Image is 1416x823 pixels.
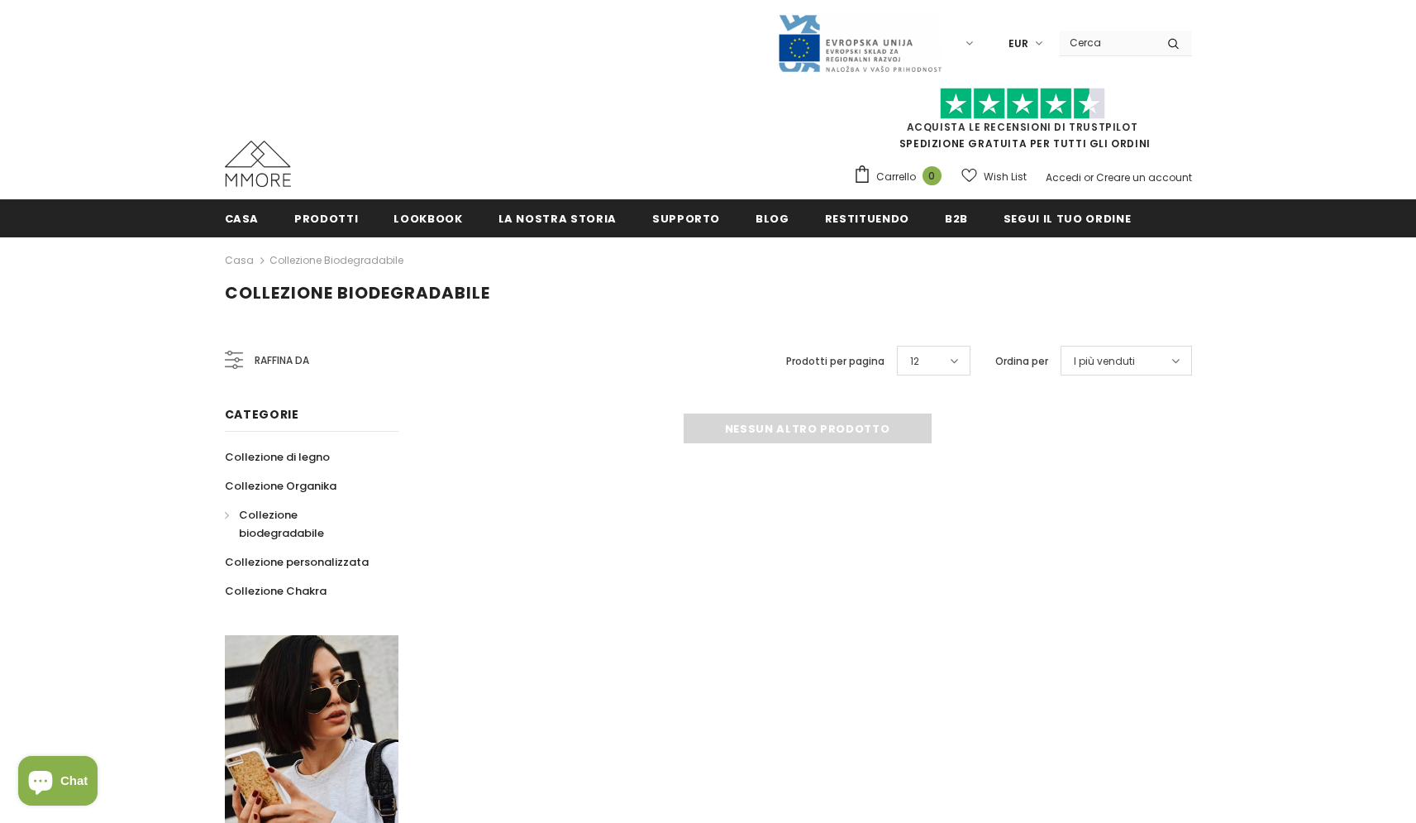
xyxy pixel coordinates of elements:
a: Segui il tuo ordine [1004,199,1131,237]
a: La nostra storia [498,199,617,237]
span: supporto [652,211,720,227]
a: Creare un account [1096,170,1192,184]
a: Restituendo [825,199,909,237]
a: Collezione personalizzata [225,548,369,577]
span: Collezione biodegradabile [225,281,490,304]
a: B2B [945,199,968,237]
span: Collezione personalizzata [225,554,369,570]
a: Wish List [961,162,1027,191]
span: Collezione Organika [225,478,336,494]
span: 0 [923,166,942,185]
a: Lookbook [393,199,462,237]
span: Segui il tuo ordine [1004,211,1131,227]
span: EUR [1008,36,1028,52]
span: Collezione di legno [225,449,330,465]
span: Wish List [984,169,1027,185]
a: Collezione biodegradabile [225,500,380,548]
span: Lookbook [393,211,462,227]
a: Casa [225,251,254,270]
span: Casa [225,211,260,227]
span: Prodotti [294,211,358,227]
a: supporto [652,199,720,237]
a: Collezione biodegradabile [269,253,403,267]
a: Accedi [1046,170,1081,184]
a: Prodotti [294,199,358,237]
span: I più venduti [1074,353,1135,370]
span: Raffina da [255,352,309,370]
label: Prodotti per pagina [786,353,884,370]
a: Collezione Chakra [225,577,327,605]
span: B2B [945,211,968,227]
a: Collezione di legno [225,443,330,471]
a: Acquista le recensioni di TrustPilot [907,120,1138,134]
span: Restituendo [825,211,909,227]
span: Collezione biodegradabile [239,507,324,541]
input: Search Site [1060,31,1155,55]
img: Javni Razpis [777,13,942,74]
span: Carrello [876,169,916,185]
a: Casa [225,199,260,237]
a: Blog [756,199,789,237]
label: Ordina per [995,353,1048,370]
span: SPEDIZIONE GRATUITA PER TUTTI GLI ORDINI [853,95,1192,151]
span: 12 [910,353,919,370]
a: Carrello 0 [853,165,950,189]
a: Collezione Organika [225,471,336,500]
span: or [1084,170,1094,184]
img: Fidati di Pilot Stars [940,88,1105,120]
span: Categorie [225,406,299,423]
span: La nostra storia [498,211,617,227]
span: Blog [756,211,789,227]
inbox-online-store-chat: Shopify online store chat [13,756,103,810]
span: Collezione Chakra [225,583,327,599]
img: Casi MMORE [225,141,291,187]
a: Javni Razpis [777,36,942,50]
